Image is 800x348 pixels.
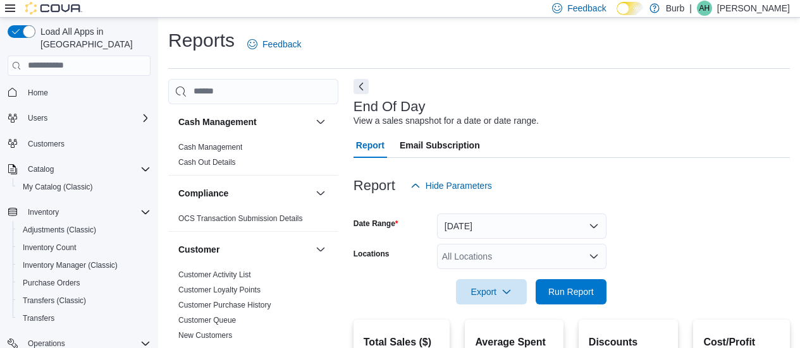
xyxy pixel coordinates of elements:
[437,213,606,239] button: [DATE]
[23,162,59,177] button: Catalog
[617,15,617,16] span: Dark Mode
[178,243,311,256] button: Customer
[28,207,59,217] span: Inventory
[23,136,151,152] span: Customers
[23,205,151,220] span: Inventory
[13,274,156,292] button: Purchase Orders
[13,256,156,274] button: Inventory Manager (Classic)
[178,315,236,325] span: Customer Queue
[699,1,710,16] span: AH
[178,116,311,128] button: Cash Management
[400,133,480,158] span: Email Subscription
[178,285,261,295] span: Customer Loyalty Points
[464,279,519,304] span: Export
[178,187,311,200] button: Compliance
[13,309,156,327] button: Transfers
[178,142,242,152] span: Cash Management
[13,239,156,256] button: Inventory Count
[28,139,65,149] span: Customers
[168,28,235,53] h1: Reports
[354,114,539,128] div: View a sales snapshot for a date or date range.
[23,182,93,192] span: My Catalog (Classic)
[356,133,385,158] span: Report
[18,258,151,273] span: Inventory Manager (Classic)
[28,88,48,98] span: Home
[18,179,98,195] a: My Catalog (Classic)
[3,83,156,102] button: Home
[242,32,306,57] a: Feedback
[313,242,328,257] button: Customer
[313,114,328,129] button: Cash Management
[23,278,80,288] span: Purchase Orders
[23,260,118,270] span: Inventory Manager (Classic)
[589,251,599,261] button: Open list of options
[168,140,338,175] div: Cash Management
[3,203,156,221] button: Inventory
[168,211,338,231] div: Compliance
[178,300,271,310] span: Customer Purchase History
[23,111,151,126] span: Users
[178,331,232,340] a: New Customers
[178,157,236,167] span: Cash Out Details
[18,240,82,255] a: Inventory Count
[178,270,251,280] span: Customer Activity List
[23,85,151,100] span: Home
[178,330,232,340] span: New Customers
[354,219,398,229] label: Date Range
[262,38,301,51] span: Feedback
[13,178,156,196] button: My Catalog (Classic)
[23,85,53,100] a: Home
[18,222,151,237] span: Adjustments (Classic)
[28,113,47,123] span: Users
[13,292,156,309] button: Transfers (Classic)
[18,179,151,195] span: My Catalog (Classic)
[697,1,712,16] div: Axel Holin
[23,136,70,152] a: Customers
[178,158,236,167] a: Cash Out Details
[536,279,606,304] button: Run Report
[23,296,86,306] span: Transfers (Classic)
[178,285,261,294] a: Customer Loyalty Points
[426,179,492,192] span: Hide Parameters
[18,293,91,308] a: Transfers (Classic)
[354,249,390,259] label: Locations
[617,2,643,15] input: Dark Mode
[18,293,151,308] span: Transfers (Classic)
[178,187,228,200] h3: Compliance
[25,2,82,15] img: Cova
[35,25,151,51] span: Load All Apps in [GEOGRAPHIC_DATA]
[18,311,59,326] a: Transfers
[313,186,328,201] button: Compliance
[456,279,527,304] button: Export
[13,221,156,239] button: Adjustments (Classic)
[178,301,271,309] a: Customer Purchase History
[178,213,303,224] span: OCS Transaction Submission Details
[717,1,790,16] p: [PERSON_NAME]
[3,160,156,178] button: Catalog
[178,214,303,223] a: OCS Transaction Submission Details
[666,1,685,16] p: Burb
[18,311,151,326] span: Transfers
[23,313,54,323] span: Transfers
[178,270,251,279] a: Customer Activity List
[23,162,151,177] span: Catalog
[18,275,85,291] a: Purchase Orders
[18,222,101,237] a: Adjustments (Classic)
[354,178,395,193] h3: Report
[18,240,151,255] span: Inventory Count
[23,243,77,253] span: Inventory Count
[178,316,236,325] a: Customer Queue
[178,243,219,256] h3: Customer
[354,79,369,94] button: Next
[18,275,151,291] span: Purchase Orders
[178,116,257,128] h3: Cash Management
[23,225,96,235] span: Adjustments (Classic)
[3,109,156,127] button: Users
[23,205,64,220] button: Inventory
[3,135,156,153] button: Customers
[18,258,123,273] a: Inventory Manager (Classic)
[567,2,606,15] span: Feedback
[405,173,497,198] button: Hide Parameters
[168,267,338,348] div: Customer
[178,143,242,152] a: Cash Management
